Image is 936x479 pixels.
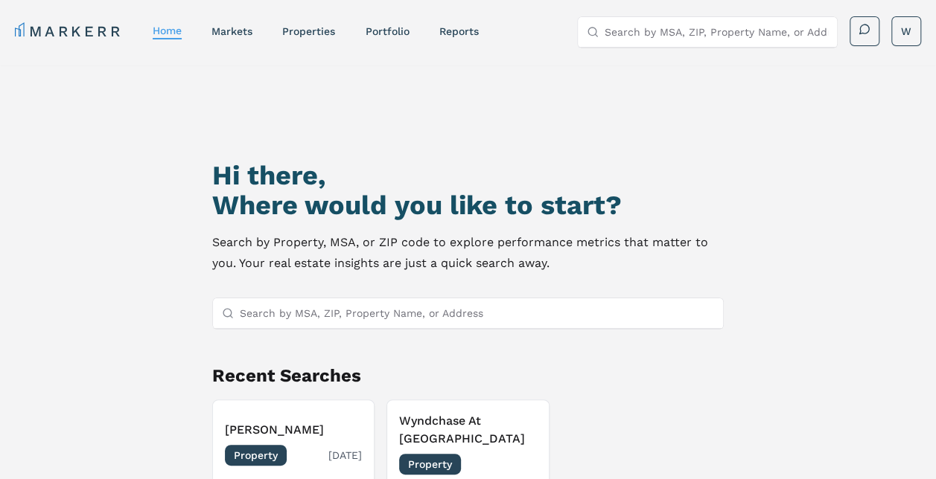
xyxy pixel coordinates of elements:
[153,25,182,36] a: home
[503,457,537,472] span: [DATE]
[211,25,252,37] a: markets
[365,25,409,37] a: Portfolio
[399,412,537,448] h3: Wyndchase At [GEOGRAPHIC_DATA]
[328,448,362,463] span: [DATE]
[212,364,725,388] h2: Recent Searches
[212,161,725,190] h1: Hi there,
[605,17,828,47] input: Search by MSA, ZIP, Property Name, or Address
[212,190,725,220] h2: Where would you like to start?
[225,445,287,466] span: Property
[15,21,123,42] a: MARKERR
[901,24,911,39] span: W
[282,25,335,37] a: properties
[212,232,725,274] p: Search by Property, MSA, or ZIP code to explore performance metrics that matter to you. Your real...
[240,298,715,328] input: Search by MSA, ZIP, Property Name, or Address
[891,16,921,46] button: W
[225,421,363,439] h3: [PERSON_NAME]
[399,454,461,475] span: Property
[439,25,478,37] a: reports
